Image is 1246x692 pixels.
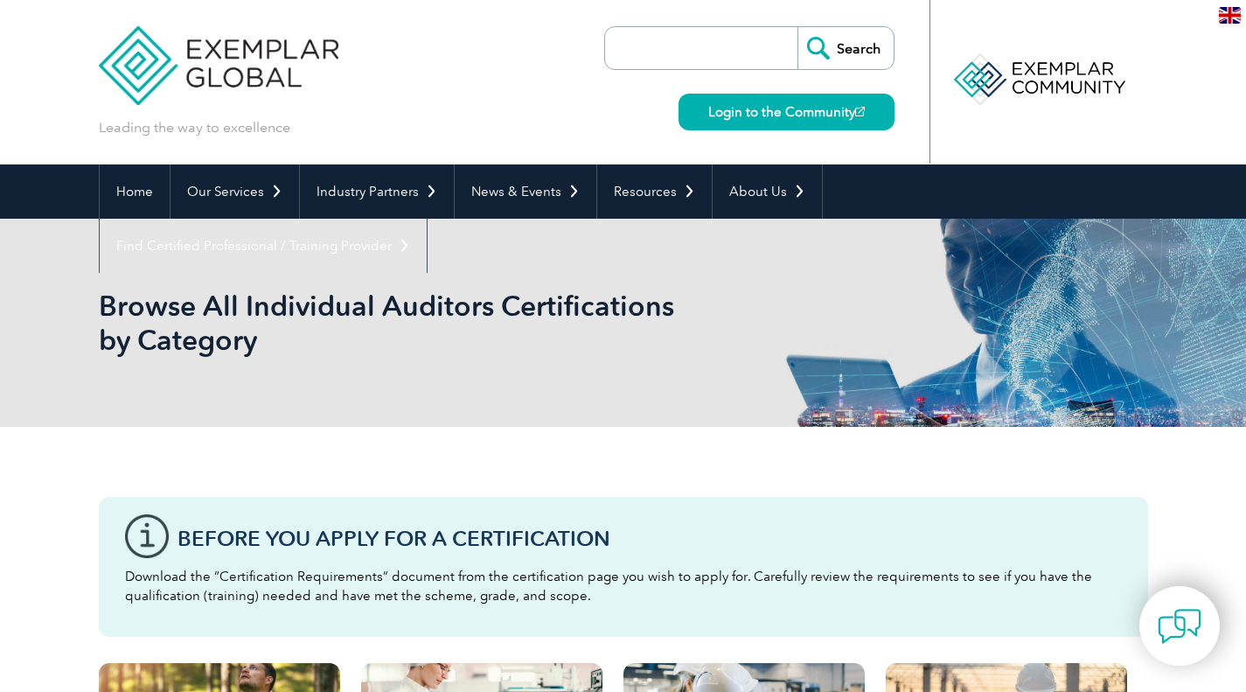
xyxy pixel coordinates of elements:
[178,528,1122,549] h3: Before You Apply For a Certification
[597,164,712,219] a: Resources
[1158,605,1201,648] img: contact-chat.png
[100,219,427,273] a: Find Certified Professional / Training Provider
[797,27,894,69] input: Search
[99,289,770,357] h1: Browse All Individual Auditors Certifications by Category
[300,164,454,219] a: Industry Partners
[125,567,1122,605] p: Download the “Certification Requirements” document from the certification page you wish to apply ...
[100,164,170,219] a: Home
[713,164,822,219] a: About Us
[171,164,299,219] a: Our Services
[455,164,596,219] a: News & Events
[679,94,894,130] a: Login to the Community
[99,118,290,137] p: Leading the way to excellence
[1219,7,1241,24] img: en
[855,107,865,116] img: open_square.png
